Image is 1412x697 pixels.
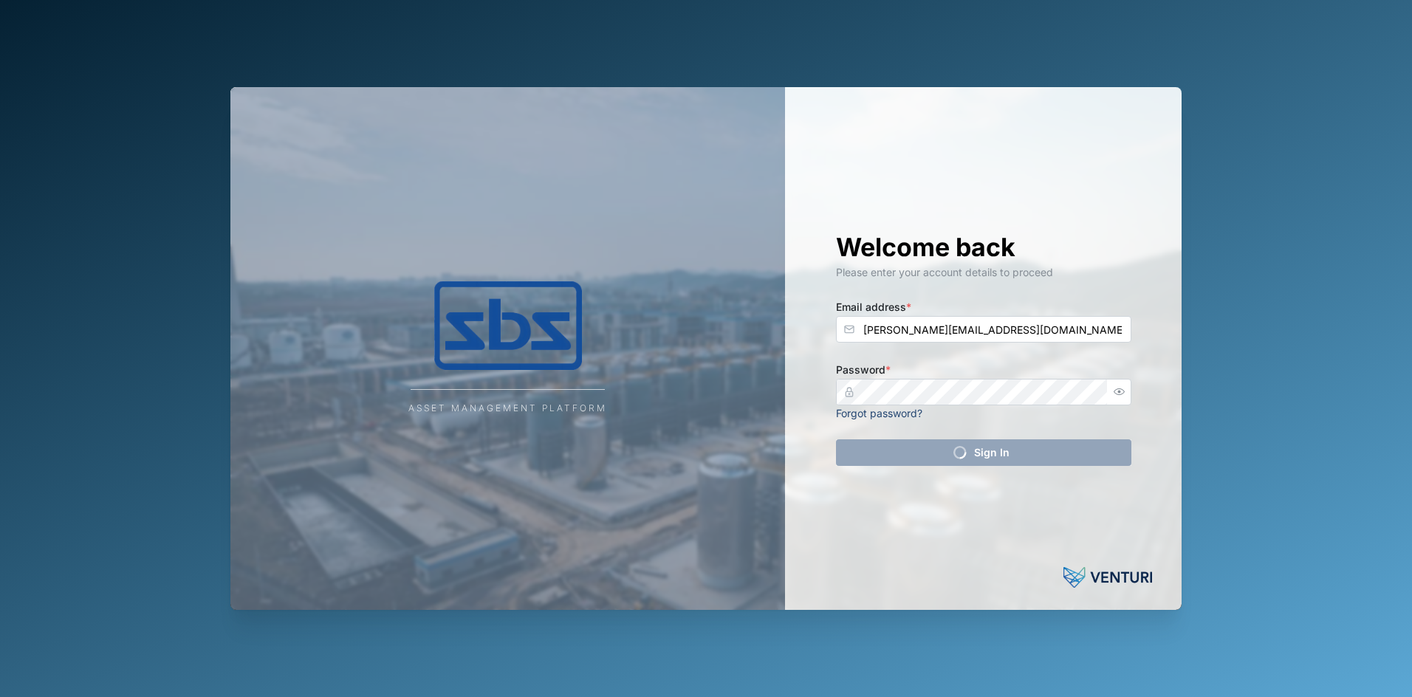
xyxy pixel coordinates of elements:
div: Asset Management Platform [408,402,607,416]
label: Password [836,362,891,378]
a: Forgot password? [836,407,922,419]
input: Enter your email [836,316,1131,343]
h1: Welcome back [836,231,1131,264]
img: Powered by: Venturi [1063,563,1152,592]
label: Email address [836,299,911,315]
div: Please enter your account details to proceed [836,264,1131,281]
img: Company Logo [360,281,656,370]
